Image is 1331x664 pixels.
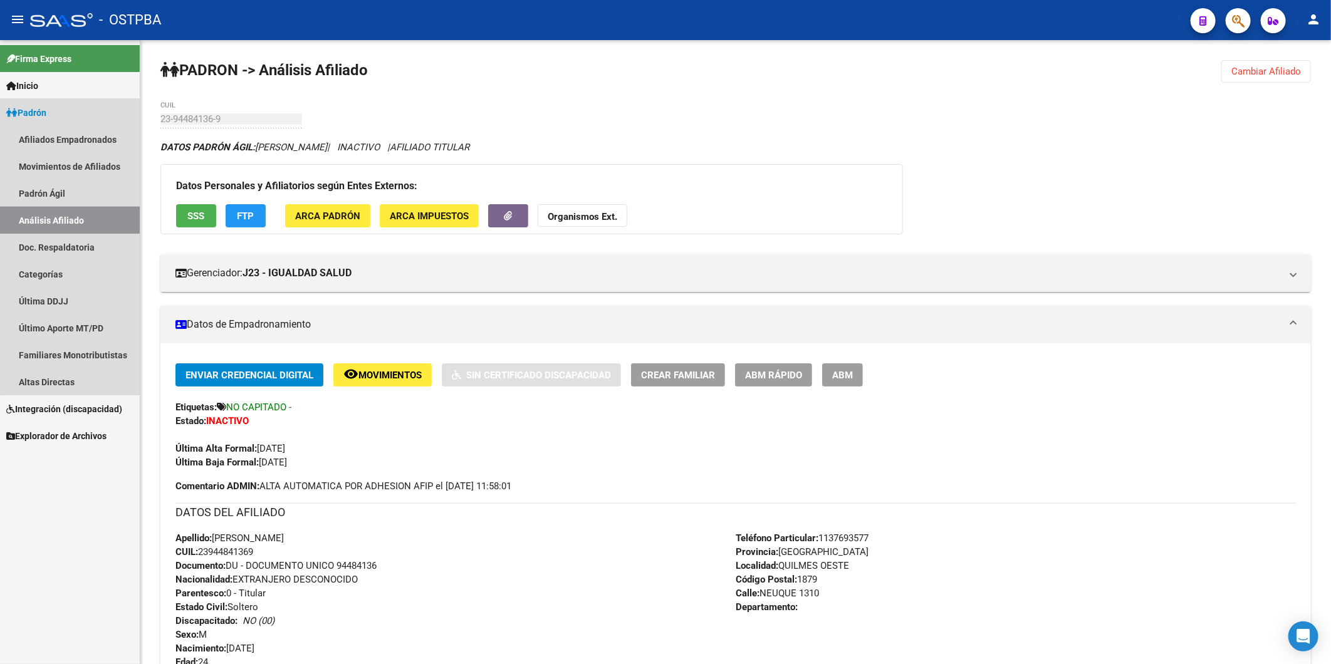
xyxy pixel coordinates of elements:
[175,402,217,413] strong: Etiquetas:
[736,546,778,558] strong: Provincia:
[631,363,725,386] button: Crear Familiar
[6,79,38,93] span: Inicio
[466,370,611,381] span: Sin Certificado Discapacidad
[832,370,853,381] span: ABM
[175,574,232,585] strong: Nacionalidad:
[185,370,313,381] span: Enviar Credencial Digital
[285,204,370,227] button: ARCA Padrón
[10,12,25,27] mat-icon: menu
[380,204,479,227] button: ARCA Impuestos
[358,370,422,381] span: Movimientos
[736,546,869,558] span: [GEOGRAPHIC_DATA]
[6,106,46,120] span: Padrón
[175,480,259,492] strong: Comentario ADMIN:
[175,601,227,613] strong: Estado Civil:
[175,560,226,571] strong: Documento:
[6,429,107,443] span: Explorador de Archivos
[442,363,621,386] button: Sin Certificado Discapacidad
[735,363,812,386] button: ABM Rápido
[343,366,358,381] mat-icon: remove_red_eye
[175,588,266,599] span: 0 - Titular
[175,532,212,544] strong: Apellido:
[175,479,511,493] span: ALTA AUTOMATICA POR ADHESION AFIP el [DATE] 11:58:01
[736,532,869,544] span: 1137693577
[6,402,122,416] span: Integración (discapacidad)
[206,415,249,427] strong: INACTIVO
[160,142,327,153] span: [PERSON_NAME]
[175,643,254,654] span: [DATE]
[160,142,255,153] strong: DATOS PADRÓN ÁGIL:
[822,363,863,386] button: ABM
[160,61,368,79] strong: PADRON -> Análisis Afiliado
[243,615,274,626] i: NO (00)
[175,560,377,571] span: DU - DOCUMENTO UNICO 94484136
[175,574,358,585] span: EXTRANJERO DESCONOCIDO
[99,6,161,34] span: - OSTPBA
[175,443,257,454] strong: Última Alta Formal:
[160,306,1311,343] mat-expansion-panel-header: Datos de Empadronamiento
[237,210,254,222] span: FTP
[175,457,259,468] strong: Última Baja Formal:
[333,363,432,386] button: Movimientos
[736,574,817,585] span: 1879
[175,266,1281,280] mat-panel-title: Gerenciador:
[1231,66,1301,77] span: Cambiar Afiliado
[175,363,323,386] button: Enviar Credencial Digital
[175,629,207,640] span: M
[175,643,226,654] strong: Nacimiento:
[736,574,797,585] strong: Código Postal:
[736,601,798,613] strong: Departamento:
[188,210,205,222] span: SSS
[390,210,469,222] span: ARCA Impuestos
[226,402,291,413] span: NO CAPITADO -
[226,204,266,227] button: FTP
[1288,621,1318,651] div: Open Intercom Messenger
[1221,60,1311,83] button: Cambiar Afiliado
[175,318,1281,331] mat-panel-title: Datos de Empadronamiento
[175,629,199,640] strong: Sexo:
[243,266,352,280] strong: J23 - IGUALDAD SALUD
[736,588,819,599] span: NEUQUE 1310
[175,443,285,454] span: [DATE]
[1306,12,1321,27] mat-icon: person
[736,532,818,544] strong: Teléfono Particular:
[736,588,759,599] strong: Calle:
[175,588,226,599] strong: Parentesco:
[176,204,216,227] button: SSS
[175,532,284,544] span: [PERSON_NAME]
[160,254,1311,292] mat-expansion-panel-header: Gerenciador:J23 - IGUALDAD SALUD
[538,204,627,227] button: Organismos Ext.
[745,370,802,381] span: ABM Rápido
[548,211,617,222] strong: Organismos Ext.
[175,546,198,558] strong: CUIL:
[295,210,360,222] span: ARCA Padrón
[175,546,253,558] span: 23944841369
[641,370,715,381] span: Crear Familiar
[175,504,1296,521] h3: DATOS DEL AFILIADO
[175,415,206,427] strong: Estado:
[175,601,258,613] span: Soltero
[390,142,469,153] span: AFILIADO TITULAR
[175,457,287,468] span: [DATE]
[176,177,887,195] h3: Datos Personales y Afiliatorios según Entes Externos:
[736,560,778,571] strong: Localidad:
[160,142,469,153] i: | INACTIVO |
[736,560,849,571] span: QUILMES OESTE
[175,615,237,626] strong: Discapacitado:
[6,52,71,66] span: Firma Express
